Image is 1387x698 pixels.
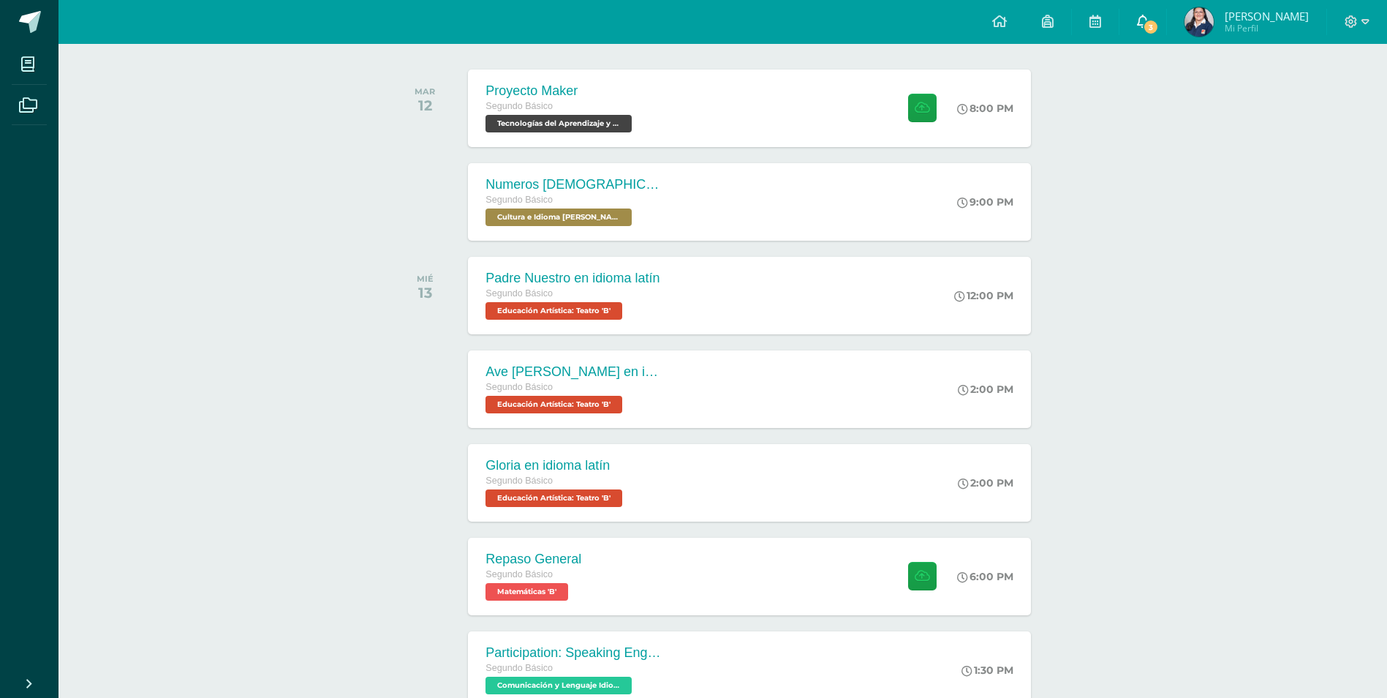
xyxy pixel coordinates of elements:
[485,489,622,507] span: Educación Artística: Teatro 'B'
[958,476,1013,489] div: 2:00 PM
[954,289,1013,302] div: 12:00 PM
[1225,9,1309,23] span: [PERSON_NAME]
[485,115,632,132] span: Tecnologías del Aprendizaje y la Comunicación 'B'
[485,177,661,192] div: Numeros [DEMOGRAPHIC_DATA] en Kaqchikel
[958,383,1013,396] div: 2:00 PM
[485,195,553,205] span: Segundo Básico
[1143,19,1159,35] span: 3
[1184,7,1214,37] img: da81dcfe8c7c5e900b7537e87604d183.png
[957,195,1013,209] div: 9:00 PM
[957,570,1013,583] div: 6:00 PM
[485,645,661,661] div: Participation: Speaking English
[417,284,434,301] div: 13
[485,458,626,473] div: Gloria en idioma latín
[485,83,635,99] div: Proyecto Maker
[485,288,553,299] span: Segundo Básico
[485,302,622,320] span: Educación Artística: Teatro 'B'
[485,364,661,380] div: Ave [PERSON_NAME] en idioma latín
[957,102,1013,115] div: 8:00 PM
[415,86,435,97] div: MAR
[485,209,632,226] span: Cultura e Idioma Maya Garífuna o Xinca 'B'
[485,583,568,601] span: Matemáticas 'B'
[485,101,553,111] span: Segundo Básico
[485,677,632,694] span: Comunicación y Lenguaje Idioma Extranjero Inglés 'B'
[485,396,622,413] span: Educación Artística: Teatro 'B'
[485,552,581,567] div: Repaso General
[1225,22,1309,34] span: Mi Perfil
[485,476,553,486] span: Segundo Básico
[485,663,553,673] span: Segundo Básico
[485,382,553,392] span: Segundo Básico
[417,274,434,284] div: MIÉ
[485,569,553,579] span: Segundo Básico
[961,664,1013,677] div: 1:30 PM
[415,97,435,114] div: 12
[485,271,660,286] div: Padre Nuestro en idioma latín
